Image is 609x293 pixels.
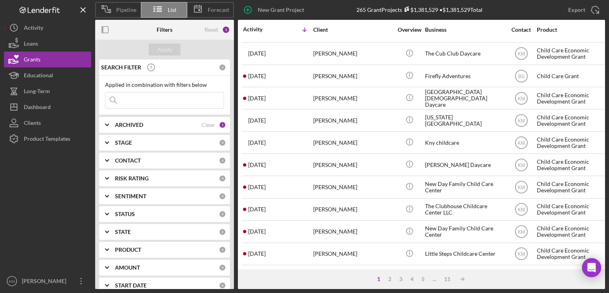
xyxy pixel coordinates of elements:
a: Loans [4,36,91,52]
div: [PERSON_NAME] [313,88,393,109]
button: New Grant Project [238,2,312,18]
time: 2025-07-17 03:45 [248,162,266,168]
div: [PERSON_NAME] [313,110,393,131]
div: [PERSON_NAME] [313,43,393,64]
div: Client [313,27,393,33]
div: Educational [24,67,53,85]
div: 1 [219,121,226,128]
div: Applied in combination with filters below [105,82,224,88]
text: KM [9,279,15,283]
text: BS [518,73,524,79]
text: KM [518,96,525,101]
b: ARCHIVED [115,122,143,128]
button: Product Templates [4,131,91,147]
time: 2025-07-17 01:37 [248,228,266,235]
text: KM [518,118,525,123]
button: Export [560,2,605,18]
button: Activity [4,20,91,36]
div: 0 [219,64,226,71]
span: Forecast [208,7,229,13]
text: KM [518,163,525,168]
div: Contact [506,27,536,33]
b: STATUS [115,211,135,217]
div: [PERSON_NAME] [313,176,393,197]
text: KM [518,229,525,235]
div: Business [425,27,504,33]
div: 11 [440,276,454,282]
time: 2025-07-17 04:29 [248,117,266,124]
b: START DATE [115,282,147,289]
div: Long-Term [24,83,50,101]
b: STAGE [115,140,132,146]
div: 0 [219,282,226,289]
b: SENTIMENT [115,193,146,199]
div: Activity [24,20,43,38]
time: 2025-07-17 02:44 [248,184,266,190]
time: 2025-07-17 00:53 [248,251,266,257]
text: KM [518,140,525,146]
div: Product Templates [24,131,70,149]
div: Activity [243,26,278,33]
text: KM [518,51,525,57]
b: AMOUNT [115,264,140,271]
div: [GEOGRAPHIC_DATA][DEMOGRAPHIC_DATA] Daycare [425,88,504,109]
div: 0 [219,264,226,271]
b: CONTACT [115,157,141,164]
span: List [168,7,176,13]
text: KM [518,207,525,213]
div: 0 [219,175,226,182]
div: Apply [157,44,172,56]
time: 2025-07-17 02:37 [248,206,266,213]
div: Loans [24,36,38,54]
button: Grants [4,52,91,67]
button: Educational [4,67,91,83]
div: [PERSON_NAME] [313,154,393,175]
b: Filters [157,27,172,33]
div: ... [429,276,440,282]
div: New Grant Project [258,2,304,18]
div: Little Steps Childcare Center [425,243,504,264]
div: Grants [24,52,40,69]
div: [PERSON_NAME] [20,273,71,291]
div: [PERSON_NAME] [313,65,393,86]
div: 265 Grant Projects • $1,381,529 Total [356,6,483,13]
div: New Day Family Child Care Center [425,176,504,197]
div: Clients [24,115,41,133]
div: [US_STATE][GEOGRAPHIC_DATA] [425,110,504,131]
button: Clients [4,115,91,131]
div: 1 [373,276,384,282]
button: Dashboard [4,99,91,115]
div: Kny childcare [425,132,504,153]
div: 4 [406,276,417,282]
span: Pipeline [116,7,136,13]
button: KM[PERSON_NAME] [4,273,91,289]
b: STATE [115,229,131,235]
b: SEARCH FILTER [101,64,141,71]
time: 2025-08-19 18:43 [248,50,266,57]
div: Firefly Adventures [425,65,504,86]
div: Open Intercom Messenger [582,258,601,277]
time: 2025-08-16 16:45 [248,73,266,79]
div: 0 [219,246,226,253]
div: 2 [384,276,395,282]
div: Reset [205,27,218,33]
div: $1,381,529 [402,6,438,13]
text: KM [518,185,525,190]
div: 0 [219,139,226,146]
div: 0 [219,193,226,200]
div: Clear [201,122,215,128]
div: Export [568,2,585,18]
time: 2025-07-17 03:58 [248,140,266,146]
div: 0 [219,157,226,164]
b: RISK RATING [115,175,149,182]
div: 0 [219,211,226,218]
button: Long-Term [4,83,91,99]
div: The Cub Club Daycare [425,43,504,64]
div: [PERSON_NAME] [313,132,393,153]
